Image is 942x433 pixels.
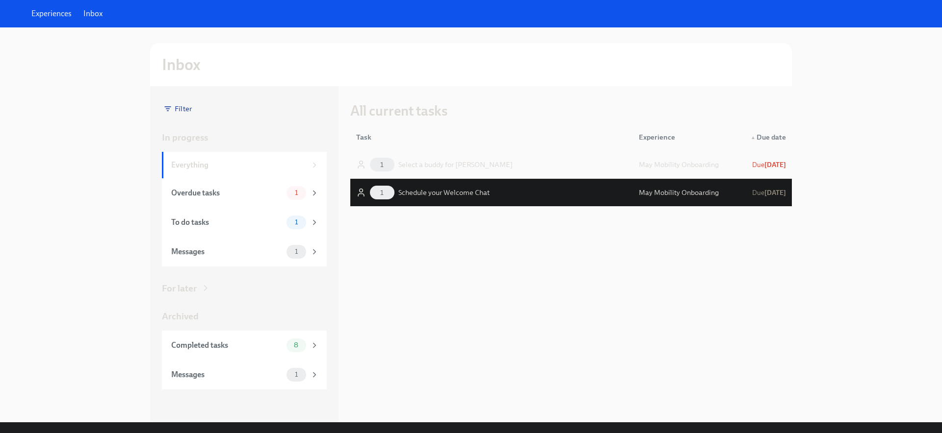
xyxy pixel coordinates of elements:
[162,310,327,323] a: Archived
[350,102,447,120] h3: All current tasks
[171,246,283,257] div: Messages
[171,369,283,380] div: Messages
[162,152,327,178] a: Everything
[764,161,786,169] strong: [DATE]
[162,282,197,295] div: For later
[398,159,513,170] div: Select a buddy for [PERSON_NAME]
[171,217,283,228] div: To do tasks
[162,237,327,266] a: Messages1
[635,131,731,143] div: Experience
[162,331,327,360] a: Completed tasks8
[289,189,304,196] span: 1
[352,131,631,143] div: Task
[289,218,304,226] span: 1
[171,340,283,351] div: Completed tasks
[162,102,198,116] div: Filter
[752,161,786,169] span: October 8th, 2025 09:00
[639,187,727,198] div: May Mobility Onboarding
[631,127,731,147] div: Experience
[169,105,198,113] span: Filter
[350,151,792,179] a: 1Select a buddy for [PERSON_NAME]May Mobility OnboardingDue[DATE]
[289,371,304,378] span: 1
[752,189,786,197] span: October 9th, 2025 09:00
[764,189,786,197] strong: [DATE]
[751,135,756,140] span: ▲
[162,55,201,74] h2: Inbox
[288,341,304,349] span: 8
[352,127,631,147] div: Task
[639,159,727,170] div: May Mobility Onboarding
[171,188,283,198] div: Overdue tasks
[398,187,627,198] div: Schedule your Welcome Chat
[374,161,390,168] span: 1
[162,178,327,208] a: Overdue tasks1
[162,282,327,295] a: For later
[162,208,327,237] a: To do tasks1
[289,248,304,255] span: 1
[350,151,792,178] div: 1Select a buddy for [PERSON_NAME]May Mobility OnboardingDue[DATE]
[731,127,790,147] div: ▲Due date
[374,189,390,196] span: 1
[350,179,792,206] a: 1Schedule your Welcome ChatMay Mobility OnboardingDue[DATE]
[134,8,154,19] a: Inbox
[20,6,71,22] img: May Mobility
[162,131,327,144] a: In progress
[162,360,327,389] a: Messages1
[171,160,306,170] div: Everything
[752,161,786,169] span: Due
[731,131,790,143] div: Due date
[82,8,123,19] a: Experiences
[752,189,786,197] span: Due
